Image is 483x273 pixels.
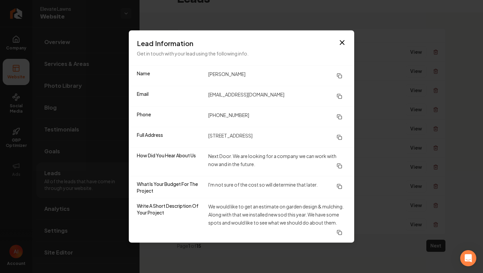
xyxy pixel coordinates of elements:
dd: Next Door. We are looking for a company we can work with now and in the future. [208,152,346,172]
h3: Lead Information [137,39,346,48]
p: Get in touch with your lead using the following info. [137,49,346,57]
dt: How Did You Hear About Us [137,152,203,172]
dt: What Is Your Budget For The Project [137,181,203,194]
dd: [PERSON_NAME] [208,70,346,82]
dt: Write A Short Description Of Your Project [137,202,203,239]
dd: [PHONE_NUMBER] [208,111,346,123]
dd: We would like to get an estimate on garden design & mulching. Along with that we installed new so... [208,202,346,239]
dt: Email [137,90,203,103]
dt: Full Address [137,131,203,144]
dt: Phone [137,111,203,123]
dd: [STREET_ADDRESS] [208,131,346,144]
dd: [EMAIL_ADDRESS][DOMAIN_NAME] [208,90,346,103]
dd: I'm not sure of the cost so will determine that later. [208,181,346,194]
dt: Name [137,70,203,82]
